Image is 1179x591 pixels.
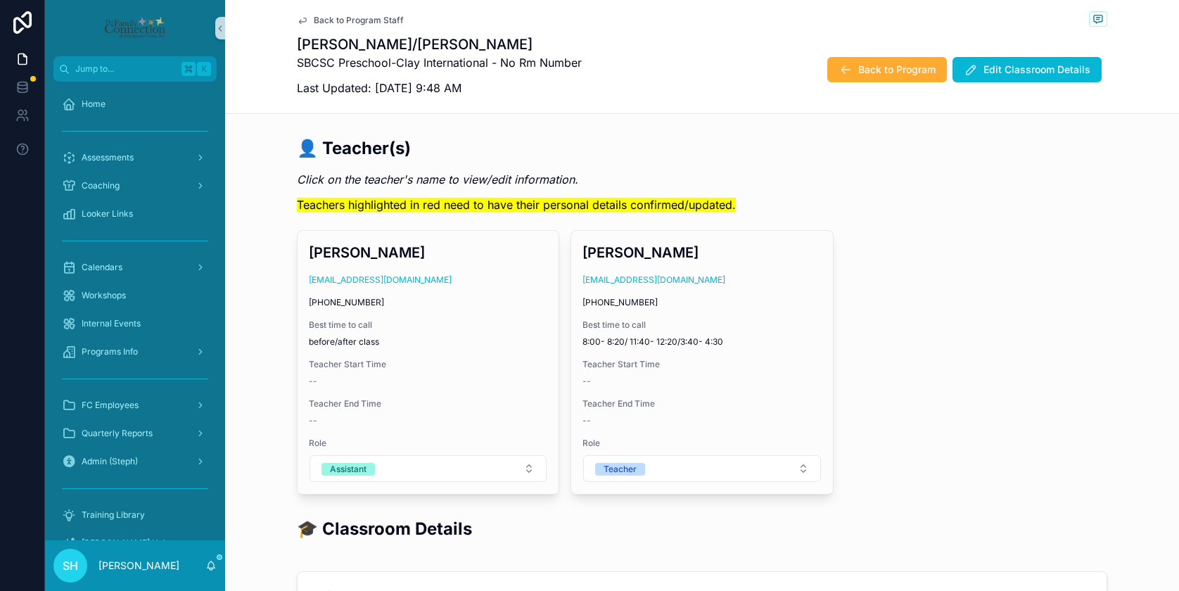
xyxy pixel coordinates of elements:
span: Role [309,438,547,449]
span: Programs Info [82,346,138,357]
h3: [PERSON_NAME] [582,242,821,263]
a: Internal Events [53,311,217,336]
span: Role [582,438,821,449]
button: Jump to...K [53,56,217,82]
span: Workshops [82,290,126,301]
button: Select Button [310,455,547,482]
h3: [PERSON_NAME] [309,242,547,263]
img: App logo [103,17,166,39]
span: Teacher End Time [582,398,821,409]
span: [PERSON_NAME] Help [82,538,170,549]
span: -- [309,415,317,426]
span: Calendars [82,262,122,273]
a: [PERSON_NAME] Help [53,530,217,556]
button: Unselect TEACHER [595,462,645,476]
p: [PERSON_NAME] [98,559,179,573]
span: Assessments [82,152,134,163]
span: Edit Classroom Details [983,63,1090,77]
p: SBCSC Preschool-Clay International - No Rm Number [297,54,582,71]
div: Teacher [604,463,637,476]
a: Calendars [53,255,217,280]
button: Select Button [583,455,820,482]
span: Admin (Steph) [82,456,138,467]
span: Internal Events [82,318,141,329]
h1: [PERSON_NAME]/[PERSON_NAME] [297,34,582,54]
span: K [198,63,210,75]
a: [EMAIL_ADDRESS][DOMAIN_NAME] [309,274,452,286]
button: Unselect ASSISTANT [321,462,375,476]
span: -- [309,376,317,387]
a: Quarterly Reports [53,421,217,446]
a: Home [53,91,217,117]
div: scrollable content [45,82,225,540]
span: Best time to call [582,319,821,331]
span: Quarterly Reports [82,428,153,439]
span: SH [63,557,78,574]
mark: Teachers highlighted in red need to have their personal details confirmed/updated. [297,198,736,212]
a: Workshops [53,283,217,308]
span: Back to Program Staff [314,15,404,26]
a: Back to Program Staff [297,15,404,26]
p: Last Updated: [DATE] 9:48 AM [297,80,582,96]
a: Programs Info [53,339,217,364]
span: Home [82,99,106,110]
span: Teacher Start Time [582,359,821,370]
span: Coaching [82,180,120,191]
button: Back to Program [827,57,947,82]
span: Back to Program [858,63,936,77]
a: Admin (Steph) [53,449,217,474]
button: Edit Classroom Details [952,57,1102,82]
em: Click on the teacher's name to view/edit information. [297,172,578,186]
a: Looker Links [53,201,217,227]
a: [EMAIL_ADDRESS][DOMAIN_NAME] [582,274,725,286]
span: Teacher End Time [309,398,547,409]
h2: 🎓 Classroom Details [297,517,472,540]
span: [PHONE_NUMBER] [309,297,547,308]
span: Jump to... [75,63,176,75]
a: Training Library [53,502,217,528]
span: -- [582,415,591,426]
a: [PERSON_NAME][EMAIL_ADDRESS][DOMAIN_NAME][PHONE_NUMBER]Best time to call8:00- 8:20/ 11:40- 12:20/... [571,230,833,495]
span: -- [582,376,591,387]
h2: 👤 Teacher(s) [297,136,736,160]
span: 8:00- 8:20/ 11:40- 12:20/3:40- 4:30 [582,336,821,348]
div: Assistant [330,463,367,476]
span: before/after class [309,336,547,348]
span: FC Employees [82,400,139,411]
span: Teacher Start Time [309,359,547,370]
span: [PHONE_NUMBER] [582,297,821,308]
a: Assessments [53,145,217,170]
a: [PERSON_NAME][EMAIL_ADDRESS][DOMAIN_NAME][PHONE_NUMBER]Best time to callbefore/after classTeacher... [297,230,559,495]
span: Best time to call [309,319,547,331]
span: Training Library [82,509,145,521]
a: FC Employees [53,393,217,418]
span: Looker Links [82,208,133,220]
a: Coaching [53,173,217,198]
